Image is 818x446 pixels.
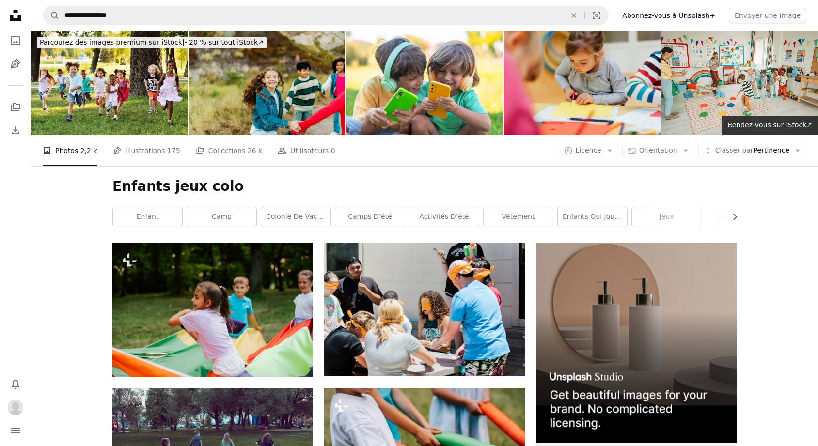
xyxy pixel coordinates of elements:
button: Rechercher sur Unsplash [43,6,60,25]
button: Recherche de visuels [585,6,608,25]
a: enfant [113,207,182,227]
h1: Enfants jeux colo [112,178,737,195]
img: personnes debout et assises sur une chaise [324,243,524,376]
a: Rendez-vous sur iStock↗ [722,116,818,135]
img: Portrait d’une enfant fille jouant avec des amis pendant le camp d’été en plein air [189,31,345,135]
button: Orientation [622,143,694,158]
button: faire défiler la liste vers la droite [726,207,737,227]
button: Profil [6,398,25,417]
span: 26 k [248,145,262,156]
button: Classer parPertinence [698,143,806,158]
a: Utilisateurs 0 [278,135,335,166]
button: Licence [559,143,618,158]
a: Parcourez des images premium sur iStock|- 20 % sur tout iStock↗ [31,31,272,54]
img: Un groupe de jeunes enfants faisant voler des cerfs-volants dans un champ [112,243,313,376]
a: Jeux [632,207,701,227]
img: un groupe d’enfants d’âge préscolaire courant sur l’herbe dans le parc [31,31,188,135]
span: Classer par [715,146,754,154]
button: Menu [6,421,25,440]
a: Photos [6,31,25,50]
a: Activités d’été [409,207,479,227]
a: Abonnez-vous à Unsplash+ [616,8,721,23]
img: file-1715714113747-b8b0561c490eimage [536,243,737,443]
a: Un groupe de jeunes enfants faisant voler des cerfs-volants dans un champ [112,305,313,314]
a: personnes debout et assises sur une chaise [324,305,524,314]
a: Illustrations [6,54,25,74]
button: Envoyer une image [729,8,806,23]
a: vêtement [484,207,553,227]
form: Rechercher des visuels sur tout le site [43,6,609,25]
span: - 20 % sur tout iStock ↗ [40,38,264,46]
a: Collections [6,97,25,117]
span: Licence [576,146,601,154]
span: 0 [331,145,335,156]
span: Rendez-vous sur iStock ↗ [728,121,812,129]
img: Kids in kindergarten doing exercises with their teacher [661,31,818,135]
a: Camps d’été [335,207,405,227]
a: Illustrations 175 [113,135,180,166]
a: Historique de téléchargement [6,121,25,140]
a: enfants qui jouent [558,207,627,227]
span: Pertinence [715,146,789,155]
button: Effacer [563,6,584,25]
span: 175 [167,145,180,156]
img: Fillette heureuse à l'aide de ciseaux en crèche. [504,31,661,135]
a: Collections 26 k [196,135,262,166]
img: Portrait de deux enfants heureux et souriants avec une émotion positive, assis sur l’herbe dans u... [346,31,503,135]
a: colonie de vacance [261,207,330,227]
span: Orientation [639,146,677,154]
span: Parcourez des images premium sur iStock | [40,38,185,46]
a: Jeux d’enfant [706,207,775,227]
img: Avatar de l’utilisateur dev caroline [8,400,23,415]
a: camp [187,207,256,227]
button: Notifications [6,374,25,394]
